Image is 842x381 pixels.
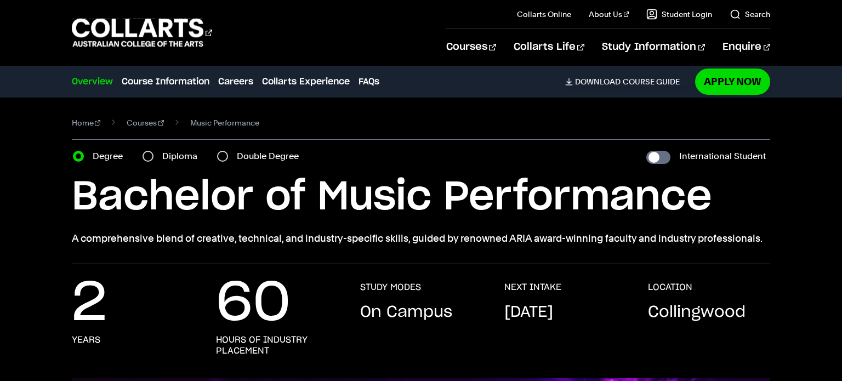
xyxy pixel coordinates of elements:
span: Download [575,77,621,87]
p: 60 [216,282,291,326]
a: Study Information [602,29,705,65]
label: Double Degree [237,149,305,164]
a: Overview [72,75,113,88]
a: Enquire [722,29,770,65]
a: DownloadCourse Guide [565,77,689,87]
h3: years [72,334,100,345]
a: Apply Now [695,69,770,94]
h3: LOCATION [648,282,692,293]
a: About Us [589,9,629,20]
label: International Student [679,149,766,164]
p: A comprehensive blend of creative, technical, and industry-specific skills, guided by renowned AR... [72,231,771,246]
p: 2 [72,282,107,326]
a: Course Information [122,75,209,88]
p: [DATE] [504,302,553,323]
h1: Bachelor of Music Performance [72,173,771,222]
a: Collarts Experience [262,75,350,88]
a: Courses [127,115,164,130]
h3: hours of industry placement [216,334,338,356]
a: Collarts Life [514,29,584,65]
p: Collingwood [648,302,746,323]
a: Careers [218,75,253,88]
a: Search [730,9,770,20]
label: Diploma [162,149,204,164]
h3: NEXT INTAKE [504,282,561,293]
h3: STUDY MODES [360,282,421,293]
div: Go to homepage [72,17,212,48]
span: Music Performance [190,115,259,130]
a: Collarts Online [517,9,571,20]
a: FAQs [359,75,379,88]
p: On Campus [360,302,452,323]
label: Degree [93,149,129,164]
a: Courses [446,29,496,65]
a: Student Login [646,9,712,20]
a: Home [72,115,101,130]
